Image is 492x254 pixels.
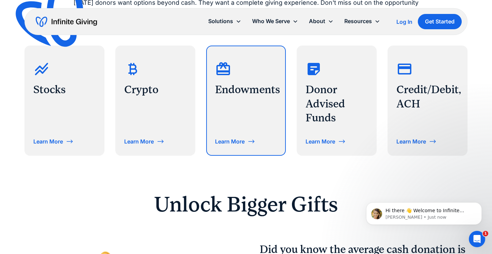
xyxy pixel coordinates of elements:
[206,46,286,156] a: EndowmentsLearn More
[339,14,386,29] div: Resources
[215,83,277,97] h3: Endowments
[297,46,377,156] a: Donor Advised FundsLearn More
[215,139,245,144] div: Learn More
[115,46,195,156] a: CryptoLearn More
[208,17,233,26] div: Solutions
[33,83,96,97] h3: Stocks
[203,14,247,29] div: Solutions
[124,139,154,144] div: Learn More
[483,231,488,236] span: 1
[396,18,412,26] a: Log In
[469,231,485,247] iframe: Intercom live chat
[396,19,412,24] div: Log In
[309,17,325,26] div: About
[306,139,335,144] div: Learn More
[33,139,63,144] div: Learn More
[24,46,104,156] a: StocksLearn More
[344,17,372,26] div: Resources
[396,83,459,111] h3: Credit/Debit, ACH
[247,14,304,29] div: Who We Serve
[252,17,290,26] div: Who We Serve
[124,83,186,97] h3: Crypto
[306,83,368,125] h3: Donor Advised Funds
[356,188,492,236] iframe: Intercom notifications message
[36,16,97,27] a: home
[388,46,468,156] a: Credit/Debit, ACHLearn More
[304,14,339,29] div: About
[396,139,426,144] div: Learn More
[72,194,420,215] h2: Unlock Bigger Gifts
[418,14,462,29] a: Get Started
